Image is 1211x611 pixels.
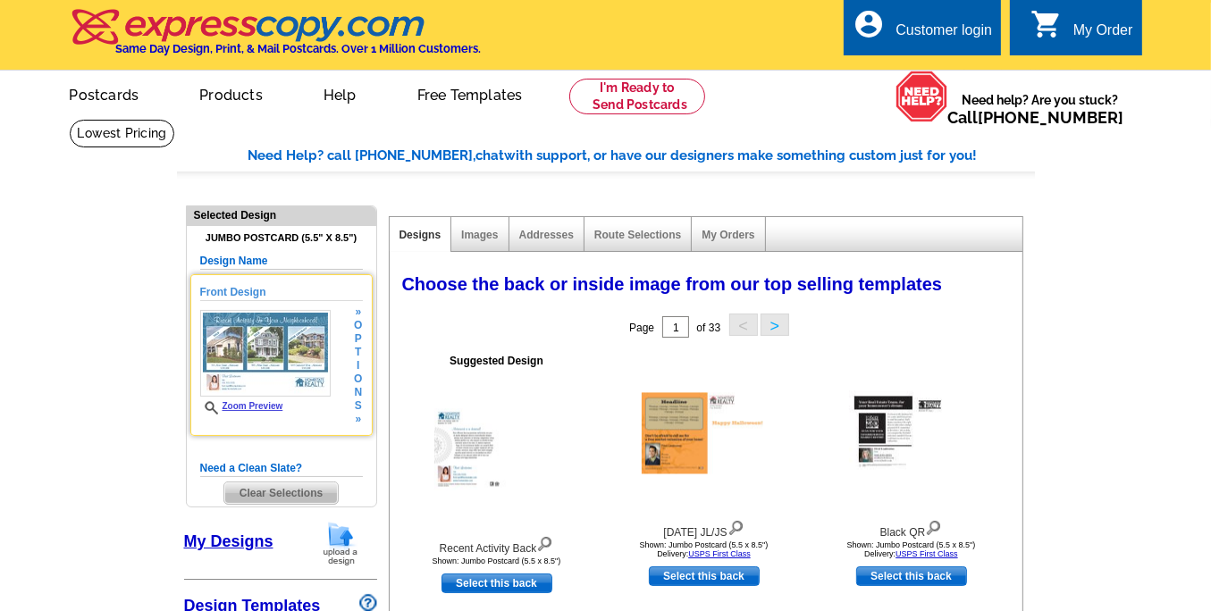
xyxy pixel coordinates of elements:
h4: Jumbo Postcard (5.5" x 8.5") [200,232,363,244]
div: My Order [1073,22,1133,47]
div: Customer login [896,22,992,47]
span: p [354,332,362,346]
img: Halloween JL/JS [642,393,767,474]
h5: Need a Clean Slate? [200,460,363,477]
a: Postcards [41,72,168,114]
div: Shown: Jumbo Postcard (5.5 x 8.5") Delivery: [606,540,803,558]
span: i [354,359,362,372]
div: Recent Activity Back [399,532,595,557]
span: t [354,346,362,359]
img: view design details [536,532,553,552]
img: GENPJFrealestaterecent_SAMPLE.jpg [200,310,331,397]
a: shopping_cart My Order [1030,20,1133,42]
span: Page [629,322,654,334]
a: My Designs [184,532,273,550]
button: > [761,314,789,336]
a: USPS First Class [688,549,751,558]
img: upload-design [317,521,364,566]
a: Zoom Preview [200,401,283,411]
a: use this design [649,566,760,586]
a: Route Selections [594,229,681,241]
span: Call [948,108,1124,127]
a: Free Templates [389,72,551,114]
span: of 33 [696,322,720,334]
span: chat [476,147,505,163]
span: o [354,372,362,386]
img: Recent Activity Back [434,409,559,490]
div: Selected Design [187,206,376,223]
i: account_circle [853,8,885,40]
a: Designs [399,229,442,241]
iframe: LiveChat chat widget [854,196,1211,611]
span: o [354,319,362,332]
span: n [354,386,362,399]
img: help [896,71,948,122]
b: Suggested Design [450,355,543,367]
img: view design details [727,516,744,536]
i: shopping_cart [1030,8,1063,40]
div: Shown: Jumbo Postcard (5.5 x 8.5") Delivery: [813,540,1010,558]
a: Addresses [519,229,574,241]
h5: Front Design [200,284,363,301]
span: » [354,305,362,319]
a: Same Day Design, Print, & Mail Postcards. Over 1 Million Customers. [70,21,482,55]
a: [PHONE_NUMBER] [979,108,1124,127]
button: < [729,314,758,336]
a: Help [295,72,385,114]
a: account_circle Customer login [853,20,992,42]
h4: Same Day Design, Print, & Mail Postcards. Over 1 Million Customers. [116,42,482,55]
div: Need Help? call [PHONE_NUMBER], with support, or have our designers make something custom just fo... [248,146,1035,166]
span: s [354,399,362,413]
div: [DATE] JL/JS [606,516,803,540]
span: » [354,413,362,426]
a: My Orders [702,229,754,241]
a: Products [171,72,291,114]
div: Black QR [813,516,1010,540]
a: Images [461,229,498,241]
span: Clear Selections [224,482,338,504]
h5: Design Name [200,253,363,270]
span: Choose the back or inside image from our top selling templates [402,274,943,294]
div: Shown: Jumbo Postcard (5.5 x 8.5") [399,557,595,565]
img: Black QR [849,391,974,476]
span: Need help? Are you stuck? [948,91,1133,127]
a: use this design [442,573,552,593]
